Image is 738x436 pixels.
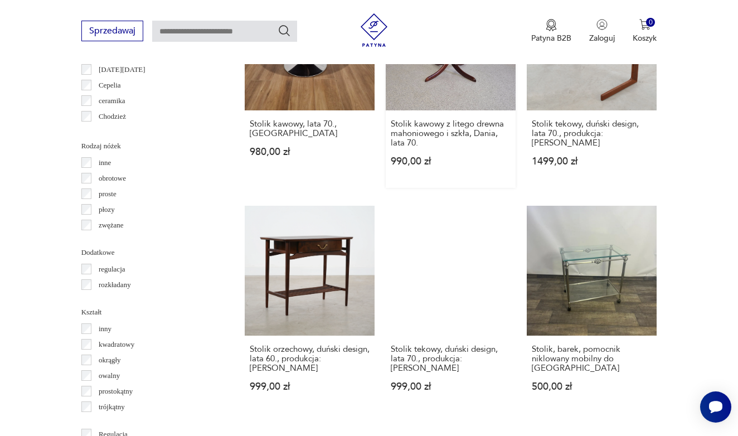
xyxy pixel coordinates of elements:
p: zwężane [99,219,124,231]
h3: Stolik kawowy z litego drewna mahoniowego i szkła, Dania, lata 70. [391,119,511,148]
h3: Stolik tekowy, duński design, lata 70., produkcja: [PERSON_NAME] [391,345,511,373]
a: Stolik orzechowy, duński design, lata 60., produkcja: DaniaStolik orzechowy, duński design, lata ... [245,206,375,413]
p: 999,00 zł [391,382,511,391]
p: Patyna B2B [531,33,571,43]
img: Ikona medalu [546,19,557,31]
button: Patyna B2B [531,19,571,43]
p: proste [99,188,116,200]
a: Ikona medaluPatyna B2B [531,19,571,43]
p: kwadratowy [99,338,134,351]
p: trójkątny [99,401,125,413]
p: 990,00 zł [391,157,511,166]
p: prostokątny [99,385,133,398]
h3: Stolik kawowy, lata 70., [GEOGRAPHIC_DATA] [250,119,370,138]
p: rozkładany [99,279,131,291]
img: Ikona koszyka [639,19,650,30]
h3: Stolik orzechowy, duński design, lata 60., produkcja: [PERSON_NAME] [250,345,370,373]
p: ceramika [99,95,125,107]
p: Ćmielów [99,126,125,138]
h3: Stolik tekowy, duński design, lata 70., produkcja: [PERSON_NAME] [532,119,652,148]
button: Zaloguj [589,19,615,43]
p: inne [99,157,111,169]
p: Kształt [81,306,218,318]
img: Patyna - sklep z meblami i dekoracjami vintage [357,13,391,47]
p: 500,00 zł [532,382,652,391]
a: Sprzedawaj [81,28,143,36]
button: Sprzedawaj [81,21,143,41]
button: 0Koszyk [633,19,657,43]
p: okrągły [99,354,121,366]
p: Rodzaj nóżek [81,140,218,152]
p: owalny [99,370,120,382]
p: 980,00 zł [250,147,370,157]
p: [DATE][DATE] [99,64,145,76]
p: Dodatkowe [81,246,218,259]
p: Koszyk [633,33,657,43]
p: płozy [99,204,115,216]
h3: Stolik, barek, pomocnik niklowany mobilny do [GEOGRAPHIC_DATA] [532,345,652,373]
p: inny [99,323,111,335]
p: Cepelia [99,79,121,91]
p: Zaloguj [589,33,615,43]
p: obrotowe [99,172,126,185]
p: regulacja [99,263,125,275]
a: Stolik, barek, pomocnik niklowany mobilny do serwowaniaStolik, barek, pomocnik niklowany mobilny ... [527,206,657,413]
a: Stolik tekowy, duński design, lata 70., produkcja: DaniaStolik tekowy, duński design, lata 70., p... [386,206,516,413]
button: Szukaj [278,24,291,37]
p: Chodzież [99,110,126,123]
iframe: Smartsupp widget button [700,391,731,423]
div: 0 [646,18,656,27]
img: Ikonka użytkownika [596,19,608,30]
p: 999,00 zł [250,382,370,391]
p: 1499,00 zł [532,157,652,166]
